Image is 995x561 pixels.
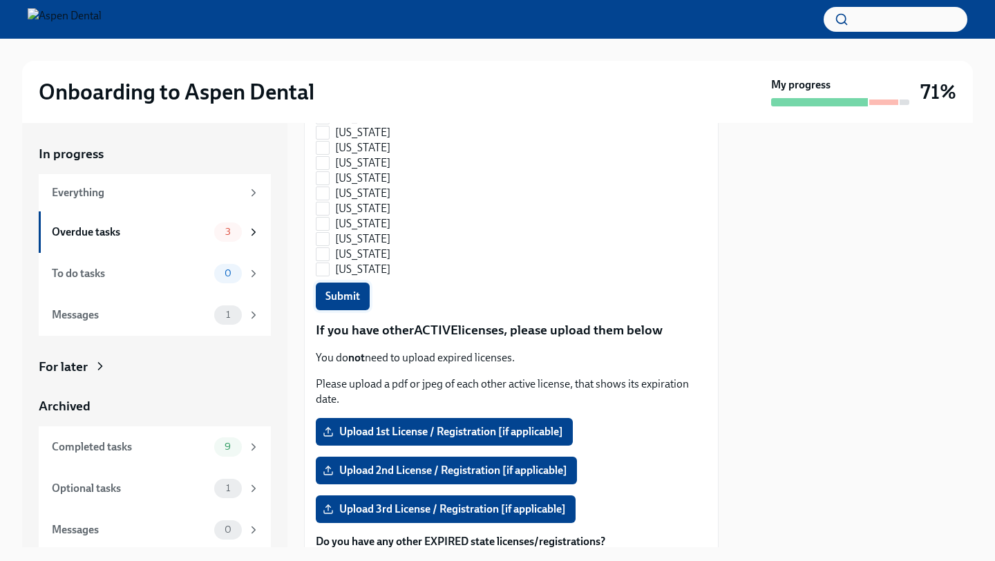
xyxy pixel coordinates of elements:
div: Messages [52,522,209,538]
span: 0 [216,268,240,278]
span: [US_STATE] [335,231,390,247]
a: Completed tasks9 [39,426,271,468]
span: 9 [216,441,239,452]
div: For later [39,358,88,376]
p: You do need to upload expired licenses. [316,350,707,365]
a: Optional tasks1 [39,468,271,509]
strong: ACTIVE [414,322,458,338]
div: Overdue tasks [52,225,209,240]
a: Everything [39,174,271,211]
a: In progress [39,145,271,163]
p: Please upload a pdf or jpeg of each other active license, that shows its expiration date. [316,377,707,407]
label: Upload 1st License / Registration [if applicable] [316,418,573,446]
span: [US_STATE] [335,262,390,277]
span: [US_STATE] [335,155,390,171]
div: Messages [52,307,209,323]
label: Upload 3rd License / Registration [if applicable] [316,495,576,523]
span: Upload 2nd License / Registration [if applicable] [325,464,567,477]
span: Upload 3rd License / Registration [if applicable] [325,502,566,516]
h2: Onboarding to Aspen Dental [39,78,314,106]
div: Everything [52,185,242,200]
span: Submit [325,289,360,303]
a: Overdue tasks3 [39,211,271,253]
span: 1 [218,310,238,320]
div: To do tasks [52,266,209,281]
span: Upload 1st License / Registration [if applicable] [325,425,563,439]
span: 0 [216,524,240,535]
a: Messages0 [39,509,271,551]
span: [US_STATE] [335,216,390,231]
img: Aspen Dental [28,8,102,30]
span: [US_STATE] [335,201,390,216]
strong: not [348,351,365,364]
a: For later [39,358,271,376]
span: [US_STATE] [335,171,390,186]
span: [US_STATE] [335,125,390,140]
a: Archived [39,397,271,415]
label: Do you have any other EXPIRED state licenses/registrations? [316,534,605,549]
div: Optional tasks [52,481,209,496]
p: If you have other licenses, please upload them below [316,321,707,339]
button: Submit [316,283,370,310]
a: Messages1 [39,294,271,336]
a: To do tasks0 [39,253,271,294]
h3: 71% [920,79,956,104]
span: [US_STATE] [335,247,390,262]
span: 3 [217,227,239,237]
span: 1 [218,483,238,493]
span: [US_STATE] [335,186,390,201]
label: Upload 2nd License / Registration [if applicable] [316,457,577,484]
div: Completed tasks [52,439,209,455]
strong: My progress [771,77,831,93]
span: [US_STATE] [335,140,390,155]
